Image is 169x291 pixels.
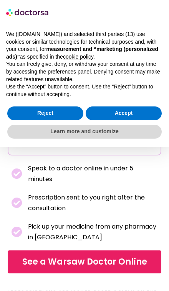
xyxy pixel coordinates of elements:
span: Pick up your medicine from any pharmacy in [GEOGRAPHIC_DATA] [26,221,157,243]
a: cookie policy [63,54,93,60]
img: logo [6,6,49,18]
a: See a Warsaw Doctor Online [8,250,161,273]
p: We ([DOMAIN_NAME]) and selected third parties (13) use cookies or similar technologies for techni... [6,31,163,60]
span: Speak to a doctor online in under 5 minutes [26,163,157,185]
button: Reject [7,106,83,120]
button: Learn more and customize [7,125,162,139]
button: Accept [86,106,162,120]
p: Use the “Accept” button to consent. Use the “Reject” button to continue without accepting. [6,83,163,98]
strong: measurement and “marketing (personalized ads)” [6,46,158,60]
p: You can freely give, deny, or withdraw your consent at any time by accessing the preferences pane... [6,60,163,83]
span: Prescription sent to you right after the consultation [26,192,157,214]
span: See a Warsaw Doctor Online [22,256,147,268]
